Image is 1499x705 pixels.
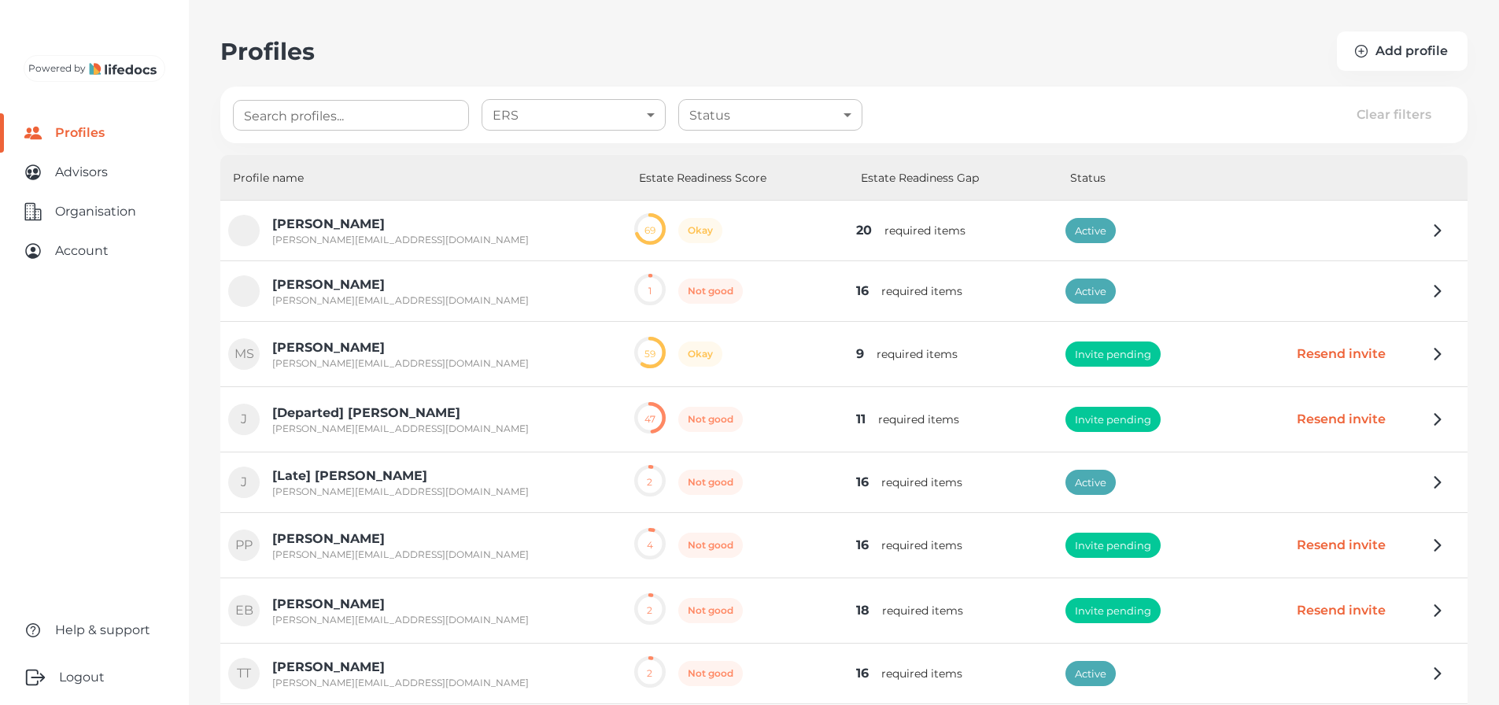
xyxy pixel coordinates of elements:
p: [PERSON_NAME][EMAIL_ADDRESS][DOMAIN_NAME] [272,485,529,498]
span: Invite pending [1065,603,1161,618]
a: [PERSON_NAME] [272,530,529,548]
button: Resend invite [1273,336,1409,372]
span: Not good [678,476,743,489]
span: Active [1065,284,1116,299]
a: [PERSON_NAME] [272,215,529,234]
div: TT [228,658,260,689]
p: required items [878,412,959,427]
span: Invite pending [1065,538,1161,553]
p: 4 [647,539,653,552]
span: Not good [678,413,743,426]
span: Invite pending [1065,347,1161,362]
button: Resend invite [1273,592,1409,629]
p: 2 [647,476,652,489]
div: J [228,404,260,435]
a: [Departed] [PERSON_NAME] [272,404,529,423]
p: 2 [647,667,652,680]
span: Status [1070,168,1106,187]
img: Kevin Savage [228,215,260,246]
p: required items [881,666,962,681]
p: required items [884,223,965,238]
p: 16 [856,282,869,301]
span: Estate Readiness Gap [861,168,999,187]
div: EB [228,595,260,626]
div: PP [228,530,260,561]
span: Profile name [233,168,304,187]
a: [PERSON_NAME] [272,275,529,294]
p: 16 [856,536,869,555]
span: Not good [678,539,743,552]
span: Estate Readiness Score [639,168,787,187]
button: Resend invite [1273,527,1409,563]
span: Estate Readiness Score [639,168,766,187]
p: 69 [644,224,655,237]
p: 59 [644,348,655,360]
div: ​ [482,94,666,136]
span: Active [1065,666,1116,681]
p: 16 [856,664,869,683]
span: Active [1065,223,1116,238]
p: [PERSON_NAME][EMAIL_ADDRESS][DOMAIN_NAME] [272,548,529,561]
p: required items [881,283,962,299]
p: [PERSON_NAME][EMAIL_ADDRESS][DOMAIN_NAME] [272,677,529,689]
p: [PERSON_NAME][EMAIL_ADDRESS][DOMAIN_NAME] [272,614,529,626]
span: Okay [678,348,722,360]
p: required items [882,603,963,618]
img: Marlene Savage [228,275,260,307]
span: Not good [678,285,743,297]
p: 2 [647,604,652,617]
button: Resend invite [1273,401,1409,437]
a: [PERSON_NAME] [272,595,529,614]
div: J [228,467,260,498]
div: MS [228,338,260,370]
span: Invite pending [1065,412,1161,427]
p: required items [877,346,958,362]
a: [PERSON_NAME] [272,338,529,357]
p: 9 [856,345,864,364]
p: [PERSON_NAME][EMAIL_ADDRESS][DOMAIN_NAME] [272,423,529,435]
p: 20 [856,221,872,240]
p: 16 [856,473,869,492]
a: [Late] [PERSON_NAME] [272,467,529,485]
h2: Profiles [220,37,315,66]
p: 1 [648,285,652,297]
span: Not good [678,667,743,680]
a: [PERSON_NAME] [272,658,529,677]
span: Active [1065,475,1116,490]
p: [PERSON_NAME][EMAIL_ADDRESS][DOMAIN_NAME] [272,357,529,370]
span: Profile name [233,168,324,187]
p: [PERSON_NAME][EMAIL_ADDRESS][DOMAIN_NAME] [272,234,529,246]
span: Not good [678,604,743,617]
p: required items [881,537,962,553]
button: add-a-profile [1337,31,1468,71]
div: ​ [678,94,862,136]
input: Type name or email [233,100,469,131]
p: required items [881,474,962,490]
a: Powered by [24,55,165,82]
span: Status [1070,168,1126,187]
p: 47 [644,413,655,426]
p: 11 [856,410,866,429]
span: Estate Readiness Gap [861,168,979,187]
span: Okay [678,224,722,237]
p: [PERSON_NAME][EMAIL_ADDRESS][DOMAIN_NAME] [272,294,529,307]
p: 18 [856,601,869,620]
